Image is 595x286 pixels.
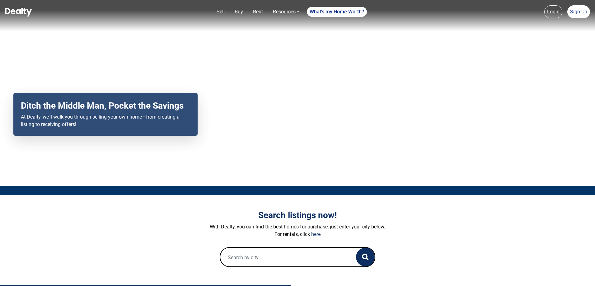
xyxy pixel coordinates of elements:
[125,231,470,238] p: For rentals, click
[220,248,344,268] input: Search by city...
[544,5,562,18] a: Login
[311,231,321,237] a: here
[251,6,265,18] a: Rent
[125,210,470,221] h3: Search listings now!
[21,113,190,128] p: At Dealty, we’ll walk you through selling your own home—from creating a listing to receiving offers!
[270,6,302,18] a: Resources
[567,5,590,18] a: Sign Up
[214,6,227,18] a: Sell
[232,6,246,18] a: Buy
[307,7,367,17] a: What's my Home Worth?
[21,101,190,111] h2: Ditch the Middle Man, Pocket the Savings
[125,223,470,231] p: With Dealty, you can find the best homes for purchase, just enter your city below.
[5,8,32,16] img: Dealty - Buy, Sell & Rent Homes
